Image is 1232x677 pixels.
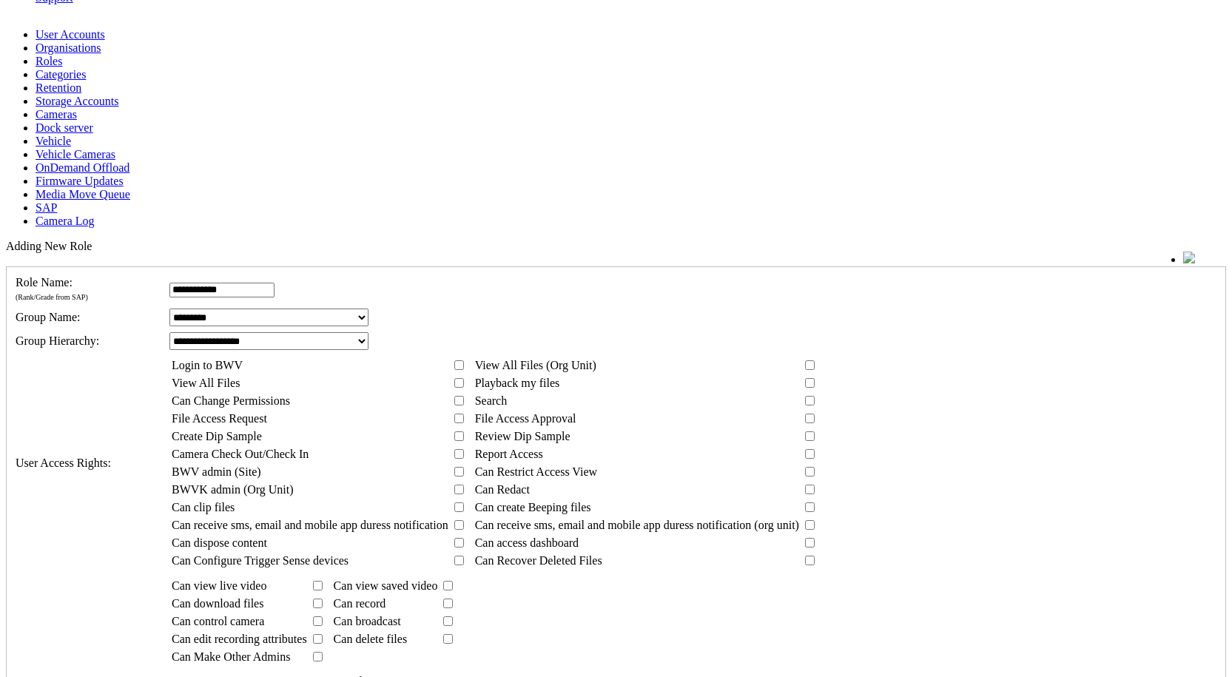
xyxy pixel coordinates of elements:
span: Camera Check Out/Check In [172,448,309,460]
span: View All Files (Org Unit) [475,359,596,371]
a: Dock server [36,121,93,134]
span: BWVK admin (Org Unit) [172,483,294,496]
a: Roles [36,55,62,67]
a: Retention [36,81,81,94]
a: Media Move Queue [36,188,130,201]
span: Can Make Other Admins [172,650,290,663]
span: Can edit recording attributes [172,633,307,645]
img: bell24.png [1183,252,1195,263]
span: Can receive sms, email and mobile app duress notification [172,519,448,531]
a: Camera Log [36,215,95,227]
span: Can record [334,597,386,610]
span: Can control camera [172,615,264,627]
span: Can clip files [172,501,235,513]
span: User Access Rights: [16,457,111,469]
span: Can broadcast [334,615,401,627]
span: Can view saved video [334,579,438,592]
a: Vehicle [36,135,71,147]
span: Create Dip Sample [172,430,262,442]
span: Can create Beeping files [475,501,591,513]
span: File Access Approval [475,412,576,425]
span: Can dispose content [172,536,267,549]
span: Can view live video [172,579,266,592]
span: Review Dip Sample [475,430,570,442]
span: Playback my files [475,377,560,389]
span: Search [475,394,508,407]
span: Can download files [172,597,263,610]
span: Can delete files [334,633,408,645]
span: Can receive sms, email and mobile app duress notification (org unit) [475,519,799,531]
span: Can Configure Trigger Sense devices [172,554,349,567]
a: Storage Accounts [36,95,118,107]
a: Vehicle Cameras [36,148,115,161]
span: Can Redact [475,483,530,496]
span: (Rank/Grade from SAP) [16,293,88,301]
span: Can Change Permissions [172,394,290,407]
a: User Accounts [36,28,105,41]
a: SAP [36,201,57,214]
span: Report Access [475,448,543,460]
span: Login to BWV [172,359,243,371]
span: Group Name: [16,311,81,323]
span: Adding New Role [6,240,92,252]
span: Group Hierarchy: [16,334,99,347]
a: Cameras [36,108,77,121]
span: Can Recover Deleted Files [475,554,602,567]
span: Can Restrict Access View [475,465,597,478]
a: Organisations [36,41,101,54]
a: Categories [36,68,86,81]
span: Can access dashboard [475,536,579,549]
span: BWV admin (Site) [172,465,261,478]
span: View All Files [172,377,240,389]
span: File Access Request [172,412,267,425]
a: OnDemand Offload [36,161,129,174]
a: Firmware Updates [36,175,124,187]
span: Welcome, System Administrator (Administrator) [966,252,1154,263]
span: Role Name: [16,276,73,289]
